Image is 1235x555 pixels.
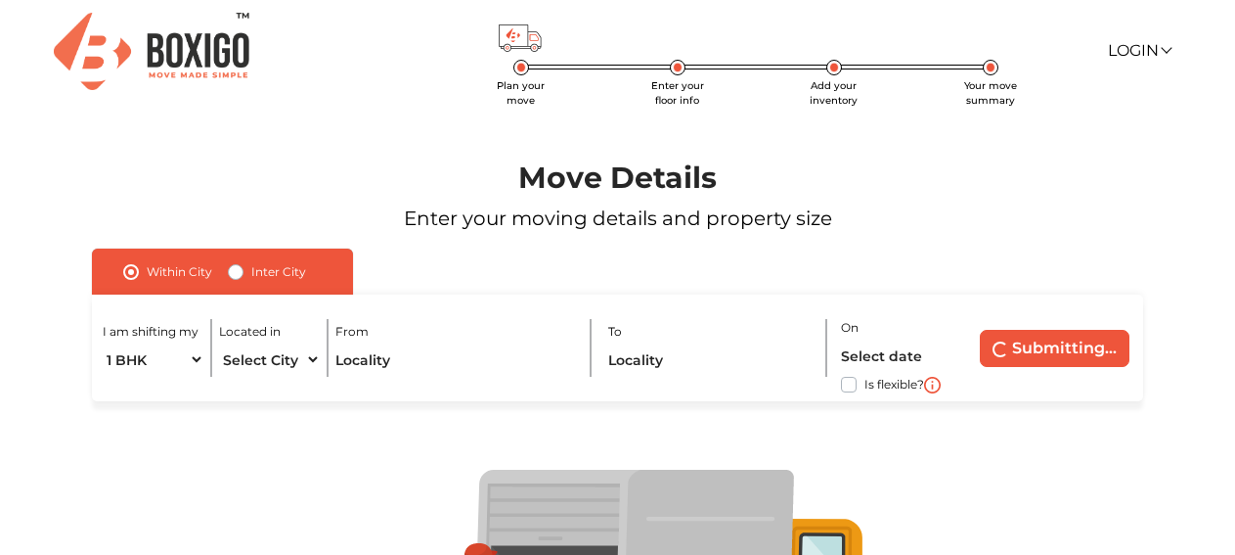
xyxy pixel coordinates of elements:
[841,339,962,373] input: Select date
[219,323,281,341] label: Located in
[924,377,941,393] img: i
[147,260,212,284] label: Within City
[251,260,306,284] label: Inter City
[335,343,576,377] input: Locality
[1108,41,1170,60] a: Login
[50,161,1186,196] h1: Move Details
[608,323,622,341] label: To
[335,323,369,341] label: From
[810,79,858,107] span: Add your inventory
[864,373,924,393] label: Is flexible?
[54,13,249,90] img: Boxigo
[651,79,704,107] span: Enter your floor info
[103,323,198,341] label: I am shifting my
[980,330,1129,367] button: Submitting...
[608,343,814,377] input: Locality
[964,79,1017,107] span: Your move summary
[497,79,545,107] span: Plan your move
[841,319,859,337] label: On
[50,204,1186,233] p: Enter your moving details and property size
